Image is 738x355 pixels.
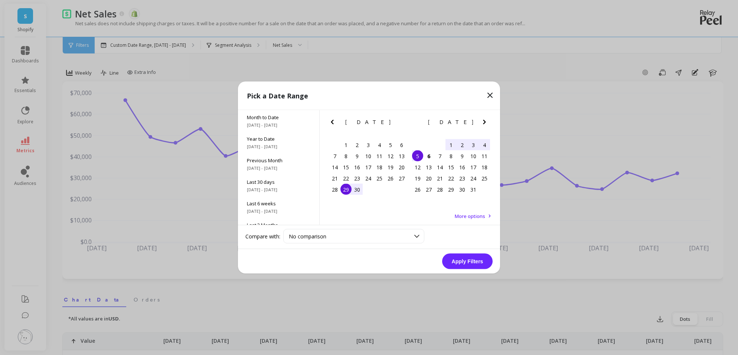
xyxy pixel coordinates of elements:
[247,122,310,128] span: [DATE] - [DATE]
[385,139,396,150] div: Choose Friday, September 5th, 2025
[352,139,363,150] div: Choose Tuesday, September 2nd, 2025
[363,173,374,184] div: Choose Wednesday, September 24th, 2025
[247,157,310,164] span: Previous Month
[329,173,340,184] div: Choose Sunday, September 21st, 2025
[340,173,352,184] div: Choose Monday, September 22nd, 2025
[363,139,374,150] div: Choose Wednesday, September 3rd, 2025
[247,144,310,150] span: [DATE] - [DATE]
[479,150,490,162] div: Choose Saturday, October 11th, 2025
[247,179,310,185] span: Last 30 days
[423,184,434,195] div: Choose Monday, October 27th, 2025
[289,233,326,240] span: No comparison
[468,139,479,150] div: Choose Friday, October 3rd, 2025
[445,173,457,184] div: Choose Wednesday, October 22nd, 2025
[457,173,468,184] div: Choose Thursday, October 23rd, 2025
[247,91,308,101] p: Pick a Date Range
[245,232,280,240] label: Compare with:
[340,184,352,195] div: Choose Monday, September 29th, 2025
[442,254,493,269] button: Apply Filters
[457,139,468,150] div: Choose Thursday, October 2nd, 2025
[352,150,363,162] div: Choose Tuesday, September 9th, 2025
[374,139,385,150] div: Choose Thursday, September 4th, 2025
[329,184,340,195] div: Choose Sunday, September 28th, 2025
[396,173,407,184] div: Choose Saturday, September 27th, 2025
[457,184,468,195] div: Choose Thursday, October 30th, 2025
[352,162,363,173] div: Choose Tuesday, September 16th, 2025
[247,165,310,171] span: [DATE] - [DATE]
[385,150,396,162] div: Choose Friday, September 12th, 2025
[479,139,490,150] div: Choose Saturday, October 4th, 2025
[445,184,457,195] div: Choose Wednesday, October 29th, 2025
[247,187,310,193] span: [DATE] - [DATE]
[396,139,407,150] div: Choose Saturday, September 6th, 2025
[479,162,490,173] div: Choose Saturday, October 18th, 2025
[412,173,423,184] div: Choose Sunday, October 19th, 2025
[374,173,385,184] div: Choose Thursday, September 25th, 2025
[412,139,490,195] div: month 2025-10
[363,162,374,173] div: Choose Wednesday, September 17th, 2025
[457,162,468,173] div: Choose Thursday, October 16th, 2025
[434,173,445,184] div: Choose Tuesday, October 21st, 2025
[428,119,474,125] span: [DATE]
[345,119,392,125] span: [DATE]
[434,150,445,162] div: Choose Tuesday, October 7th, 2025
[363,150,374,162] div: Choose Wednesday, September 10th, 2025
[445,139,457,150] div: Choose Wednesday, October 1st, 2025
[434,184,445,195] div: Choose Tuesday, October 28th, 2025
[479,173,490,184] div: Choose Saturday, October 25th, 2025
[480,118,492,130] button: Next Month
[247,222,310,228] span: Last 3 Months
[374,150,385,162] div: Choose Thursday, September 11th, 2025
[247,136,310,142] span: Year to Date
[329,139,407,195] div: month 2025-09
[423,173,434,184] div: Choose Monday, October 20th, 2025
[340,162,352,173] div: Choose Monday, September 15th, 2025
[434,162,445,173] div: Choose Tuesday, October 14th, 2025
[412,184,423,195] div: Choose Sunday, October 26th, 2025
[247,114,310,121] span: Month to Date
[445,150,457,162] div: Choose Wednesday, October 8th, 2025
[423,162,434,173] div: Choose Monday, October 13th, 2025
[247,200,310,207] span: Last 6 weeks
[412,150,423,162] div: Choose Sunday, October 5th, 2025
[247,208,310,214] span: [DATE] - [DATE]
[468,150,479,162] div: Choose Friday, October 10th, 2025
[396,150,407,162] div: Choose Saturday, September 13th, 2025
[385,162,396,173] div: Choose Friday, September 19th, 2025
[457,150,468,162] div: Choose Thursday, October 9th, 2025
[329,162,340,173] div: Choose Sunday, September 14th, 2025
[455,213,485,219] span: More options
[445,162,457,173] div: Choose Wednesday, October 15th, 2025
[340,139,352,150] div: Choose Monday, September 1st, 2025
[397,118,409,130] button: Next Month
[423,150,434,162] div: Choose Monday, October 6th, 2025
[385,173,396,184] div: Choose Friday, September 26th, 2025
[468,173,479,184] div: Choose Friday, October 24th, 2025
[340,150,352,162] div: Choose Monday, September 8th, 2025
[328,118,340,130] button: Previous Month
[352,184,363,195] div: Choose Tuesday, September 30th, 2025
[352,173,363,184] div: Choose Tuesday, September 23rd, 2025
[396,162,407,173] div: Choose Saturday, September 20th, 2025
[374,162,385,173] div: Choose Thursday, September 18th, 2025
[468,162,479,173] div: Choose Friday, October 17th, 2025
[412,162,423,173] div: Choose Sunday, October 12th, 2025
[411,118,422,130] button: Previous Month
[468,184,479,195] div: Choose Friday, October 31st, 2025
[329,150,340,162] div: Choose Sunday, September 7th, 2025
